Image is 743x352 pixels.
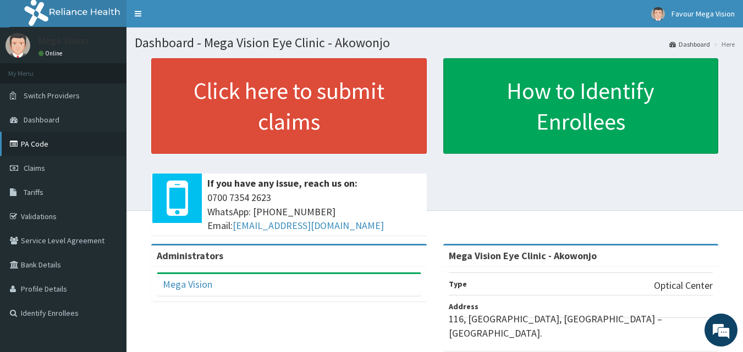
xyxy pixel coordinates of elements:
a: Online [38,49,65,57]
span: Tariffs [24,187,43,197]
h1: Dashboard - Mega Vision Eye Clinic - Akowonjo [135,36,735,50]
span: Favour Mega Vision [672,9,735,19]
a: Dashboard [669,40,710,49]
span: Switch Providers [24,91,80,100]
a: Mega Vision [163,278,212,290]
img: User Image [5,33,30,58]
strong: Mega Vision Eye Clinic - Akowonjo [449,249,597,262]
p: 116, [GEOGRAPHIC_DATA], [GEOGRAPHIC_DATA] – [GEOGRAPHIC_DATA]. [449,312,713,340]
img: User Image [651,7,665,21]
a: How to Identify Enrollees [443,58,719,154]
p: Optical Center [654,278,713,293]
a: [EMAIL_ADDRESS][DOMAIN_NAME] [233,219,384,232]
b: If you have any issue, reach us on: [207,177,357,189]
b: Type [449,279,467,289]
p: Mega Vision [38,36,89,46]
b: Administrators [157,249,223,262]
span: 0700 7354 2623 WhatsApp: [PHONE_NUMBER] Email: [207,191,421,233]
span: Claims [24,163,45,173]
a: Click here to submit claims [151,58,427,154]
li: Here [711,40,735,49]
span: Dashboard [24,115,59,125]
b: Address [449,301,478,311]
